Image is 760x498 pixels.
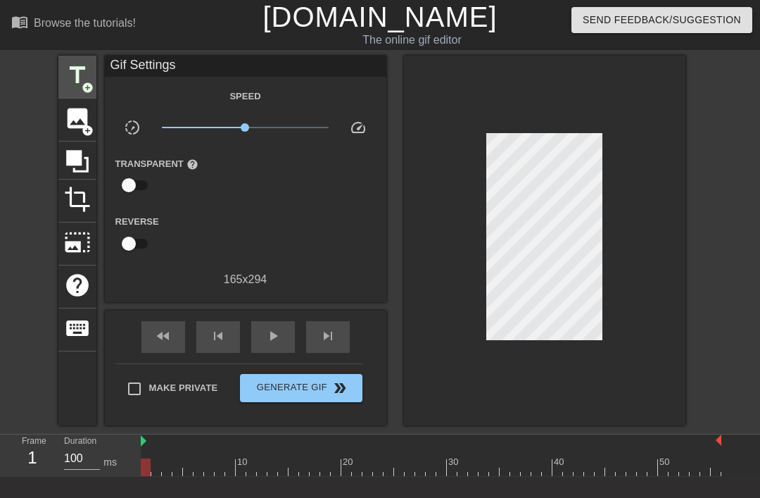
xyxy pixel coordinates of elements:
[659,455,672,469] div: 50
[82,125,94,137] span: add_circle
[64,105,91,132] span: image
[11,13,28,30] span: menu_book
[554,455,566,469] div: 40
[64,229,91,256] span: photo_size_select_large
[155,328,172,344] span: fast_rewind
[11,435,53,475] div: Frame
[716,435,721,446] img: bound-end.png
[583,11,741,29] span: Send Feedback/Suggestion
[64,186,91,213] span: crop
[186,158,198,170] span: help
[319,328,336,344] span: skip_next
[103,455,117,470] div: ms
[210,328,227,344] span: skip_previous
[331,380,348,397] span: double_arrow
[64,62,91,89] span: title
[260,32,564,49] div: The online gif editor
[240,374,362,402] button: Generate Gif
[237,455,250,469] div: 10
[115,215,159,229] label: Reverse
[105,56,386,77] div: Gif Settings
[343,455,355,469] div: 20
[124,119,141,136] span: slow_motion_video
[229,89,260,104] label: Speed
[64,315,91,342] span: keyboard
[11,13,136,35] a: Browse the tutorials!
[265,328,281,344] span: play_arrow
[571,7,752,33] button: Send Feedback/Suggestion
[82,82,94,94] span: add_circle
[34,17,136,29] div: Browse the tutorials!
[115,157,198,171] label: Transparent
[350,119,367,136] span: speed
[448,455,461,469] div: 30
[64,437,96,445] label: Duration
[64,272,91,299] span: help
[149,381,218,395] span: Make Private
[22,445,43,471] div: 1
[105,271,386,288] div: 165 x 294
[262,1,497,32] a: [DOMAIN_NAME]
[246,380,356,397] span: Generate Gif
